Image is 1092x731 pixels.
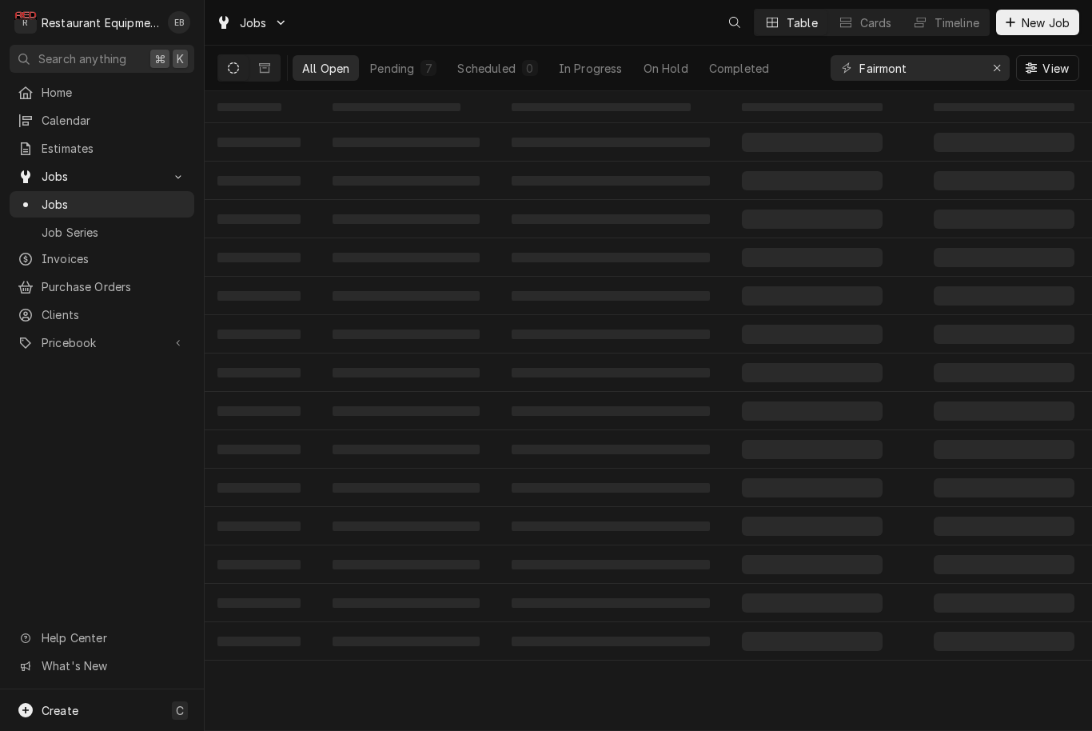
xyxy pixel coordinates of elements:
div: Timeline [935,14,979,31]
span: ‌ [742,210,883,229]
span: ‌ [512,483,710,493]
span: ⌘ [154,50,165,67]
span: ‌ [934,248,1074,267]
div: EB [168,11,190,34]
span: ‌ [742,440,883,459]
span: Create [42,704,78,717]
span: ‌ [742,555,883,574]
span: ‌ [934,133,1074,152]
div: Restaurant Equipment Diagnostics [42,14,159,31]
span: ‌ [742,286,883,306]
div: Restaurant Equipment Diagnostics's Avatar [14,11,37,34]
a: Go to Jobs [10,163,194,190]
span: What's New [42,657,185,674]
span: ‌ [512,253,710,262]
div: Cards [860,14,892,31]
div: Scheduled [457,60,515,77]
span: ‌ [934,555,1074,574]
span: ‌ [934,440,1074,459]
div: Emily Bird's Avatar [168,11,190,34]
a: Purchase Orders [10,274,194,300]
span: ‌ [512,637,710,646]
span: View [1039,60,1072,77]
span: Home [42,84,186,101]
span: ‌ [934,171,1074,190]
span: ‌ [333,368,480,377]
div: 7 [424,60,433,77]
span: ‌ [217,330,301,339]
div: Completed [709,60,769,77]
button: Erase input [984,55,1010,81]
input: Keyword search [859,55,979,81]
span: ‌ [742,103,883,111]
span: ‌ [512,406,710,416]
a: Go to Help Center [10,625,194,651]
span: ‌ [934,593,1074,613]
table: All Open Jobs List Loading [205,91,1092,731]
span: ‌ [333,214,480,224]
span: ‌ [742,517,883,536]
span: Invoices [42,250,186,267]
span: ‌ [217,214,301,224]
span: ‌ [934,478,1074,497]
a: Jobs [10,191,194,218]
a: Invoices [10,246,194,272]
span: ‌ [742,593,883,613]
span: Purchase Orders [42,278,186,295]
span: ‌ [742,325,883,344]
span: ‌ [512,103,691,111]
span: ‌ [217,445,301,454]
span: ‌ [333,330,480,339]
span: ‌ [217,483,301,493]
a: Estimates [10,135,194,162]
span: ‌ [333,138,480,147]
a: Home [10,79,194,106]
div: Pending [370,60,414,77]
button: Search anything⌘K [10,45,194,73]
span: ‌ [333,253,480,262]
span: ‌ [512,330,710,339]
span: ‌ [742,363,883,382]
span: ‌ [742,401,883,421]
a: Calendar [10,107,194,134]
span: K [177,50,184,67]
span: ‌ [333,176,480,186]
span: ‌ [217,103,281,111]
div: On Hold [644,60,688,77]
div: Table [787,14,818,31]
span: ‌ [217,368,301,377]
span: ‌ [333,598,480,608]
span: Estimates [42,140,186,157]
a: Go to Jobs [209,10,294,36]
span: ‌ [934,210,1074,229]
span: ‌ [333,445,480,454]
span: ‌ [217,560,301,569]
span: ‌ [217,176,301,186]
span: ‌ [512,214,710,224]
a: Go to What's New [10,653,194,679]
span: Pricebook [42,334,162,351]
span: ‌ [512,445,710,454]
span: ‌ [934,401,1074,421]
span: ‌ [217,598,301,608]
span: ‌ [512,368,710,377]
span: ‌ [742,248,883,267]
span: ‌ [217,406,301,416]
span: ‌ [934,325,1074,344]
span: ‌ [217,138,301,147]
span: ‌ [333,103,460,111]
span: ‌ [934,286,1074,306]
span: ‌ [512,598,710,608]
a: Clients [10,302,194,328]
span: ‌ [742,478,883,497]
span: ‌ [934,363,1074,382]
div: R [14,11,37,34]
span: Job Series [42,224,186,241]
a: Go to Pricebook [10,330,194,356]
span: Calendar [42,112,186,129]
span: Clients [42,306,186,323]
span: ‌ [333,637,480,646]
span: ‌ [512,138,710,147]
span: Help Center [42,629,185,646]
span: C [176,702,184,719]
